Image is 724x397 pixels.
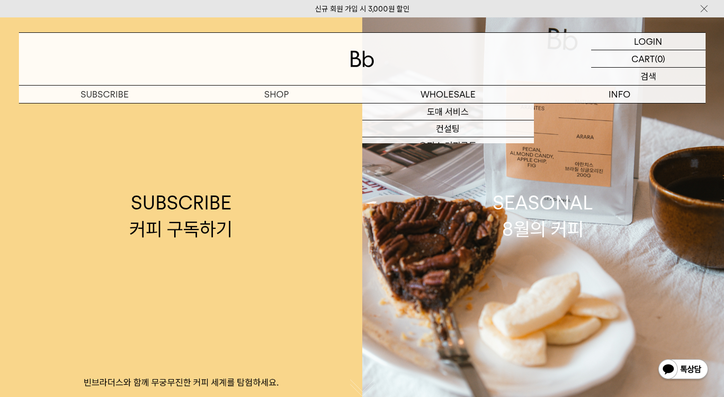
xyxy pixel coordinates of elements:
[19,86,191,103] a: SUBSCRIBE
[362,103,534,120] a: 도매 서비스
[350,51,374,67] img: 로고
[591,33,706,50] a: LOGIN
[634,33,662,50] p: LOGIN
[631,50,655,67] p: CART
[362,120,534,137] a: 컨설팅
[362,86,534,103] p: WHOLESALE
[191,86,362,103] a: SHOP
[362,137,534,154] a: 오피스 커피구독
[657,358,709,382] img: 카카오톡 채널 1:1 채팅 버튼
[493,190,593,242] div: SEASONAL 8월의 커피
[655,50,665,67] p: (0)
[129,190,232,242] div: SUBSCRIBE 커피 구독하기
[591,50,706,68] a: CART (0)
[534,86,706,103] p: INFO
[640,68,656,85] p: 검색
[315,4,410,13] a: 신규 회원 가입 시 3,000원 할인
